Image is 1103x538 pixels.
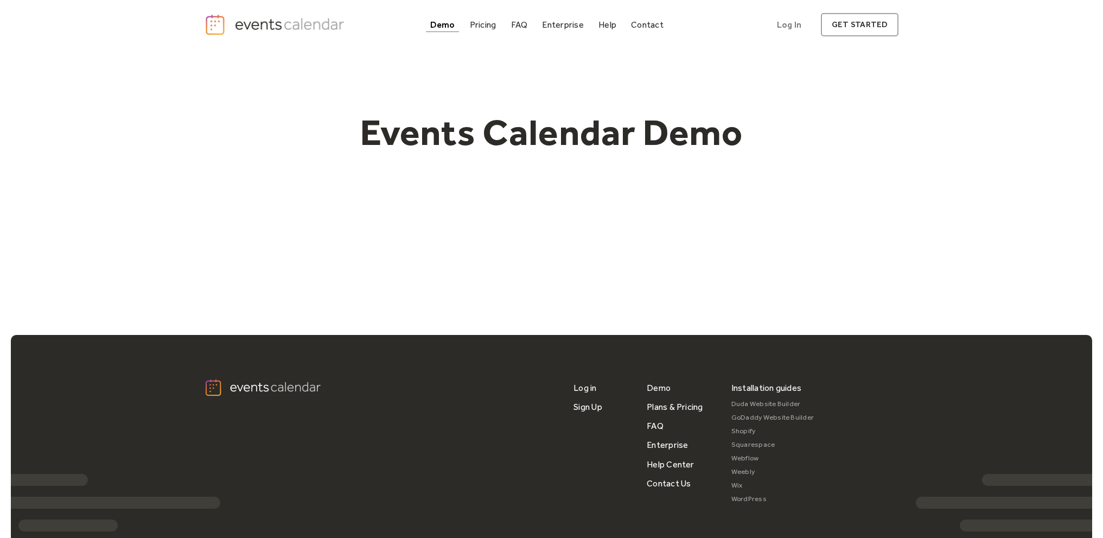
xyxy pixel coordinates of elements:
[731,492,814,506] a: WordPress
[821,13,898,36] a: get started
[573,378,596,397] a: Log in
[647,378,671,397] a: Demo
[731,452,814,465] a: Webflow
[542,22,583,28] div: Enterprise
[647,474,691,493] a: Contact Us
[631,22,664,28] div: Contact
[426,17,460,32] a: Demo
[470,22,496,28] div: Pricing
[538,17,588,32] a: Enterprise
[647,416,664,435] a: FAQ
[731,397,814,411] a: Duda Website Builder
[766,13,812,36] a: Log In
[627,17,668,32] a: Contact
[430,22,455,28] div: Demo
[647,435,688,454] a: Enterprise
[205,14,348,36] a: home
[647,397,703,416] a: Plans & Pricing
[731,411,814,425] a: GoDaddy Website Builder
[731,438,814,452] a: Squarespace
[647,455,694,474] a: Help Center
[343,110,760,155] h1: Events Calendar Demo
[594,17,621,32] a: Help
[507,17,532,32] a: FAQ
[731,378,802,397] div: Installation guides
[598,22,616,28] div: Help
[731,465,814,479] a: Weebly
[731,425,814,438] a: Shopify
[573,397,602,416] a: Sign Up
[511,22,528,28] div: FAQ
[731,479,814,492] a: Wix
[466,17,501,32] a: Pricing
